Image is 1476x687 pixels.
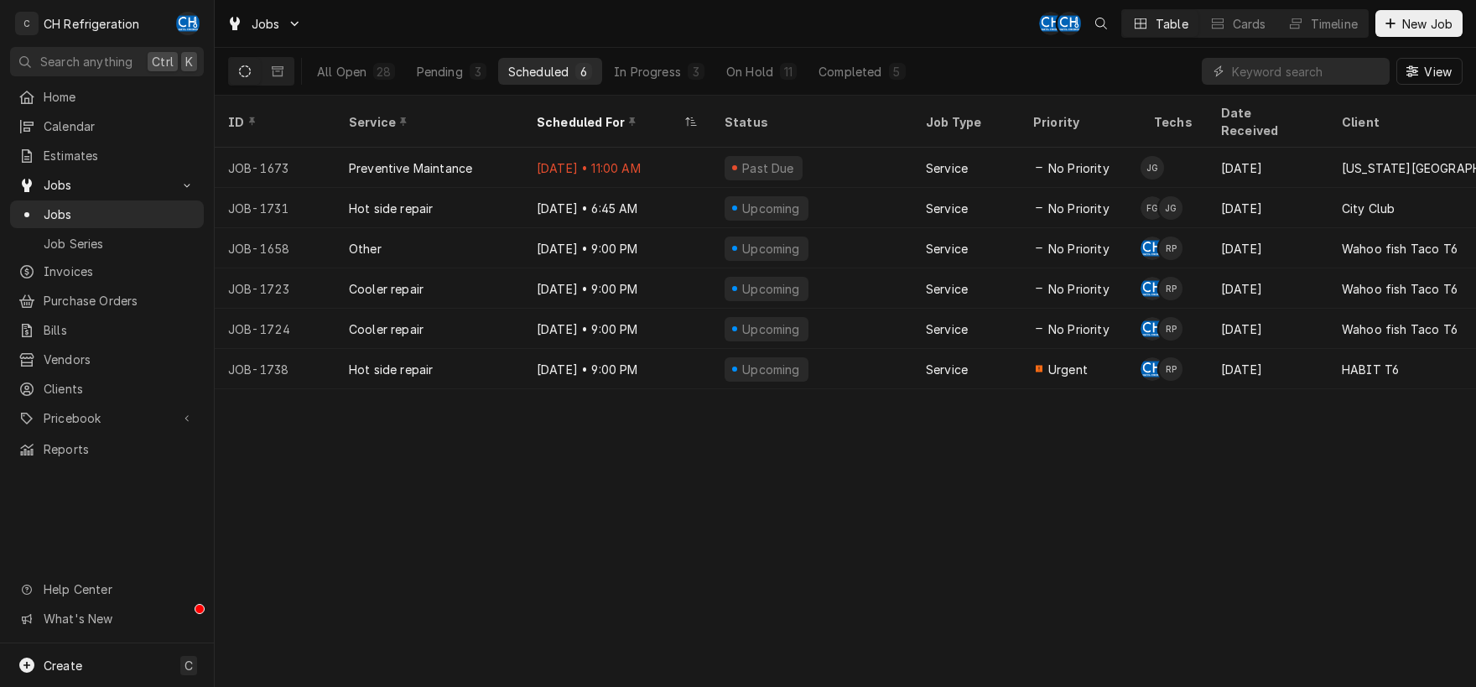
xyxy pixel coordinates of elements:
[523,228,711,268] div: [DATE] • 9:00 PM
[1141,357,1164,381] div: Chris Hiraga's Avatar
[1233,15,1266,33] div: Cards
[10,142,204,169] a: Estimates
[349,200,433,217] div: Hot side repair
[1311,15,1358,33] div: Timeline
[44,380,195,398] span: Clients
[1159,196,1182,220] div: JG
[40,53,133,70] span: Search anything
[349,113,507,131] div: Service
[614,63,681,81] div: In Progress
[1141,317,1164,341] div: CH
[252,15,280,33] span: Jobs
[1048,320,1110,338] span: No Priority
[417,63,463,81] div: Pending
[523,268,711,309] div: [DATE] • 9:00 PM
[1141,156,1164,180] div: JG
[1058,12,1081,35] div: CH
[1208,268,1328,309] div: [DATE]
[1088,10,1115,37] button: Open search
[926,280,968,298] div: Service
[1141,277,1164,300] div: CH
[1159,357,1182,381] div: Ruben Perez's Avatar
[783,63,793,81] div: 11
[10,575,204,603] a: Go to Help Center
[1141,196,1164,220] div: Fred Gonzalez's Avatar
[523,309,711,349] div: [DATE] • 9:00 PM
[926,361,968,378] div: Service
[523,148,711,188] div: [DATE] • 11:00 AM
[44,351,195,368] span: Vendors
[1159,237,1182,260] div: RP
[741,240,803,258] div: Upcoming
[349,361,433,378] div: Hot side repair
[1141,237,1164,260] div: Chris Hiraga's Avatar
[1048,240,1110,258] span: No Priority
[44,263,195,280] span: Invoices
[1156,15,1188,33] div: Table
[1048,361,1088,378] span: Urgent
[1396,58,1463,85] button: View
[44,610,194,627] span: What's New
[349,240,382,258] div: Other
[176,12,200,35] div: CH
[44,580,194,598] span: Help Center
[10,47,204,76] button: Search anythingCtrlK
[926,240,968,258] div: Service
[1154,113,1194,131] div: Techs
[10,258,204,285] a: Invoices
[1033,113,1124,131] div: Priority
[579,63,589,81] div: 6
[220,10,309,38] a: Go to Jobs
[1342,200,1395,217] div: City Club
[44,321,195,339] span: Bills
[741,200,803,217] div: Upcoming
[349,280,424,298] div: Cooler repair
[10,287,204,315] a: Purchase Orders
[176,12,200,35] div: Chris Hiraga's Avatar
[215,309,335,349] div: JOB-1724
[1039,12,1063,35] div: Chris Hiraga's Avatar
[10,112,204,140] a: Calendar
[349,320,424,338] div: Cooler repair
[1159,317,1182,341] div: RP
[10,605,204,632] a: Go to What's New
[10,404,204,432] a: Go to Pricebook
[1141,237,1164,260] div: CH
[44,292,195,310] span: Purchase Orders
[44,409,170,427] span: Pricebook
[10,346,204,373] a: Vendors
[44,117,195,135] span: Calendar
[349,159,472,177] div: Preventive Maintance
[1159,277,1182,300] div: Ruben Perez's Avatar
[473,63,483,81] div: 3
[819,63,881,81] div: Completed
[741,159,797,177] div: Past Due
[215,188,335,228] div: JOB-1731
[10,316,204,344] a: Bills
[691,63,701,81] div: 3
[44,88,195,106] span: Home
[1342,361,1399,378] div: HABIT T6
[726,63,773,81] div: On Hold
[1159,317,1182,341] div: Ruben Perez's Avatar
[1208,309,1328,349] div: [DATE]
[926,159,968,177] div: Service
[1399,15,1456,33] span: New Job
[1141,196,1164,220] div: FG
[1221,104,1312,139] div: Date Received
[1141,317,1164,341] div: Chris Hiraga's Avatar
[523,188,711,228] div: [DATE] • 6:45 AM
[1421,63,1455,81] span: View
[1208,349,1328,389] div: [DATE]
[10,171,204,199] a: Go to Jobs
[44,440,195,458] span: Reports
[1342,240,1458,258] div: Wahoo fish Taco T6
[926,113,1006,131] div: Job Type
[1342,280,1458,298] div: Wahoo fish Taco T6
[215,268,335,309] div: JOB-1723
[725,113,896,131] div: Status
[152,53,174,70] span: Ctrl
[185,53,193,70] span: K
[1058,12,1081,35] div: Chris Hiraga's Avatar
[44,15,140,33] div: CH Refrigeration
